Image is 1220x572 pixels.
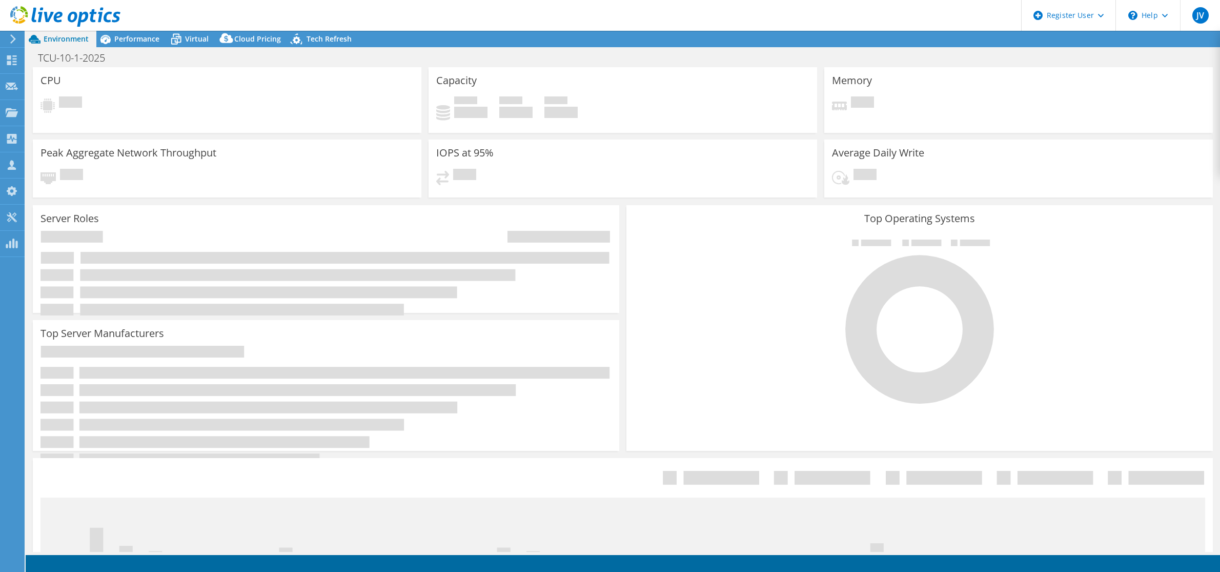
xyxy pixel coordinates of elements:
[1128,11,1137,20] svg: \n
[851,96,874,110] span: Pending
[59,96,82,110] span: Pending
[436,147,494,159] h3: IOPS at 95%
[454,96,477,107] span: Used
[33,52,121,64] h1: TCU-10-1-2025
[832,147,924,159] h3: Average Daily Write
[60,169,83,183] span: Pending
[1192,7,1209,24] span: JV
[40,213,99,224] h3: Server Roles
[454,107,487,118] h4: 0 GiB
[853,169,877,183] span: Pending
[832,75,872,86] h3: Memory
[499,96,522,107] span: Free
[499,107,533,118] h4: 0 GiB
[40,75,61,86] h3: CPU
[234,34,281,44] span: Cloud Pricing
[114,34,159,44] span: Performance
[544,96,567,107] span: Total
[40,328,164,339] h3: Top Server Manufacturers
[40,147,216,159] h3: Peak Aggregate Network Throughput
[634,213,1205,224] h3: Top Operating Systems
[436,75,477,86] h3: Capacity
[307,34,352,44] span: Tech Refresh
[44,34,89,44] span: Environment
[544,107,578,118] h4: 0 GiB
[453,169,476,183] span: Pending
[185,34,209,44] span: Virtual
